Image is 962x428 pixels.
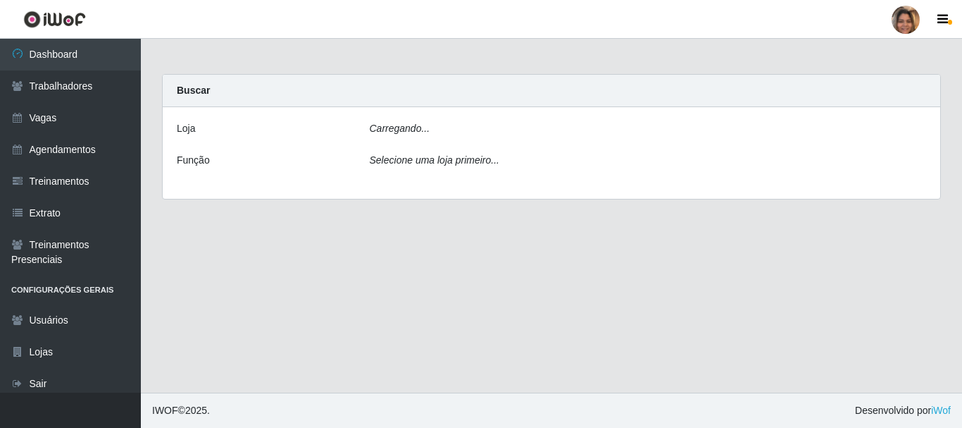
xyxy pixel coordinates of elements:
i: Carregando... [370,123,430,134]
span: IWOF [152,405,178,416]
a: iWof [931,405,951,416]
span: Desenvolvido por [855,403,951,418]
strong: Buscar [177,85,210,96]
i: Selecione uma loja primeiro... [370,154,499,166]
label: Loja [177,121,195,136]
span: © 2025 . [152,403,210,418]
img: CoreUI Logo [23,11,86,28]
label: Função [177,153,210,168]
